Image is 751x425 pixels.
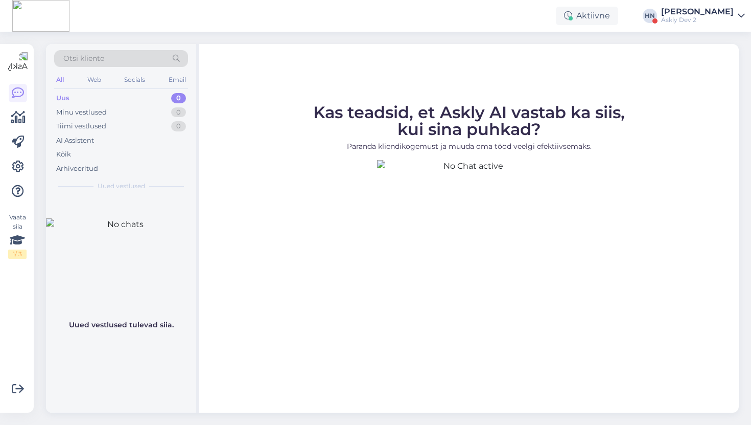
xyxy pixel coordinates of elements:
[56,164,98,174] div: Arhiveeritud
[556,7,618,25] div: Aktiivne
[661,8,745,24] a: [PERSON_NAME]Askly Dev 2
[167,73,188,86] div: Email
[661,8,734,16] div: [PERSON_NAME]
[661,16,734,24] div: Askly Dev 2
[8,250,27,259] div: 1 / 3
[56,149,71,160] div: Kõik
[98,182,145,191] span: Uued vestlused
[56,93,69,103] div: Uus
[377,160,561,344] img: No Chat active
[171,93,186,103] div: 0
[643,9,657,23] div: HN
[313,102,625,139] span: Kas teadsid, et Askly AI vastab ka siis, kui sina puhkad?
[85,73,103,86] div: Web
[313,141,625,152] p: Paranda kliendikogemust ja muuda oma tööd veelgi efektiivsemaks.
[69,320,174,330] p: Uued vestlused tulevad siia.
[63,53,104,64] span: Otsi kliente
[56,136,94,146] div: AI Assistent
[171,121,186,131] div: 0
[122,73,147,86] div: Socials
[46,218,196,310] img: No chats
[8,213,27,259] div: Vaata siia
[54,73,66,86] div: All
[56,107,107,118] div: Minu vestlused
[8,52,28,72] img: Askly Logo
[56,121,106,131] div: Tiimi vestlused
[171,107,186,118] div: 0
